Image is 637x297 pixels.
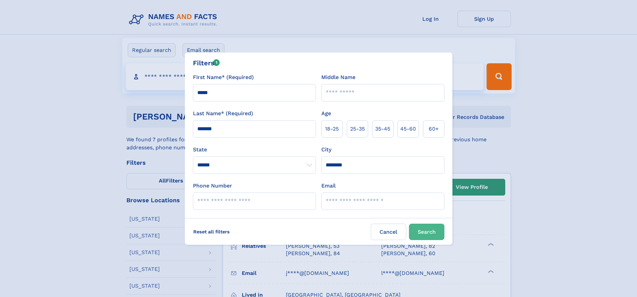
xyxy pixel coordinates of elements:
span: 18‑25 [325,125,339,133]
label: Phone Number [193,182,232,190]
span: 35‑45 [375,125,390,133]
label: Age [321,109,331,118]
label: Last Name* (Required) [193,109,253,118]
div: Filters [193,58,220,68]
label: Middle Name [321,73,355,81]
label: Cancel [371,224,406,240]
button: Search [409,224,444,240]
label: Email [321,182,336,190]
span: 60+ [429,125,439,133]
label: City [321,146,331,154]
label: First Name* (Required) [193,73,254,81]
label: Reset all filters [189,224,234,240]
span: 45‑60 [400,125,416,133]
label: State [193,146,316,154]
span: 25‑35 [350,125,365,133]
